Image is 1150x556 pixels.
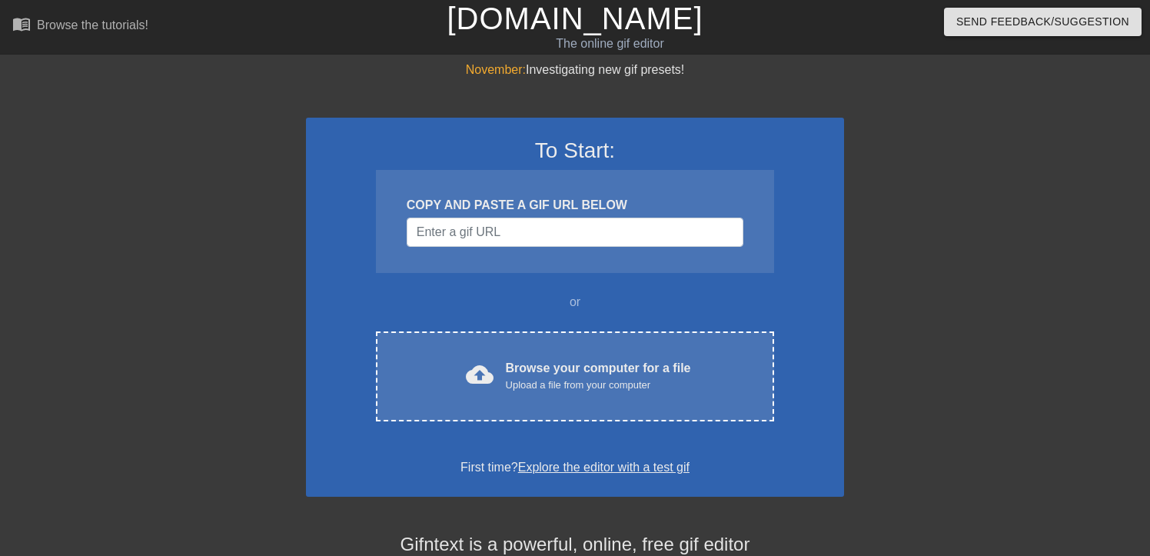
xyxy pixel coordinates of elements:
[407,218,743,247] input: Username
[944,8,1142,36] button: Send Feedback/Suggestion
[407,196,743,215] div: COPY AND PASTE A GIF URL BELOW
[326,458,824,477] div: First time?
[466,361,494,388] span: cloud_upload
[306,534,844,556] h4: Gifntext is a powerful, online, free gif editor
[12,15,148,38] a: Browse the tutorials!
[956,12,1129,32] span: Send Feedback/Suggestion
[466,63,526,76] span: November:
[306,61,844,79] div: Investigating new gif presets!
[346,293,804,311] div: or
[12,15,31,33] span: menu_book
[391,35,829,53] div: The online gif editor
[518,461,690,474] a: Explore the editor with a test gif
[37,18,148,32] div: Browse the tutorials!
[506,359,691,393] div: Browse your computer for a file
[447,2,703,35] a: [DOMAIN_NAME]
[326,138,824,164] h3: To Start:
[506,378,691,393] div: Upload a file from your computer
